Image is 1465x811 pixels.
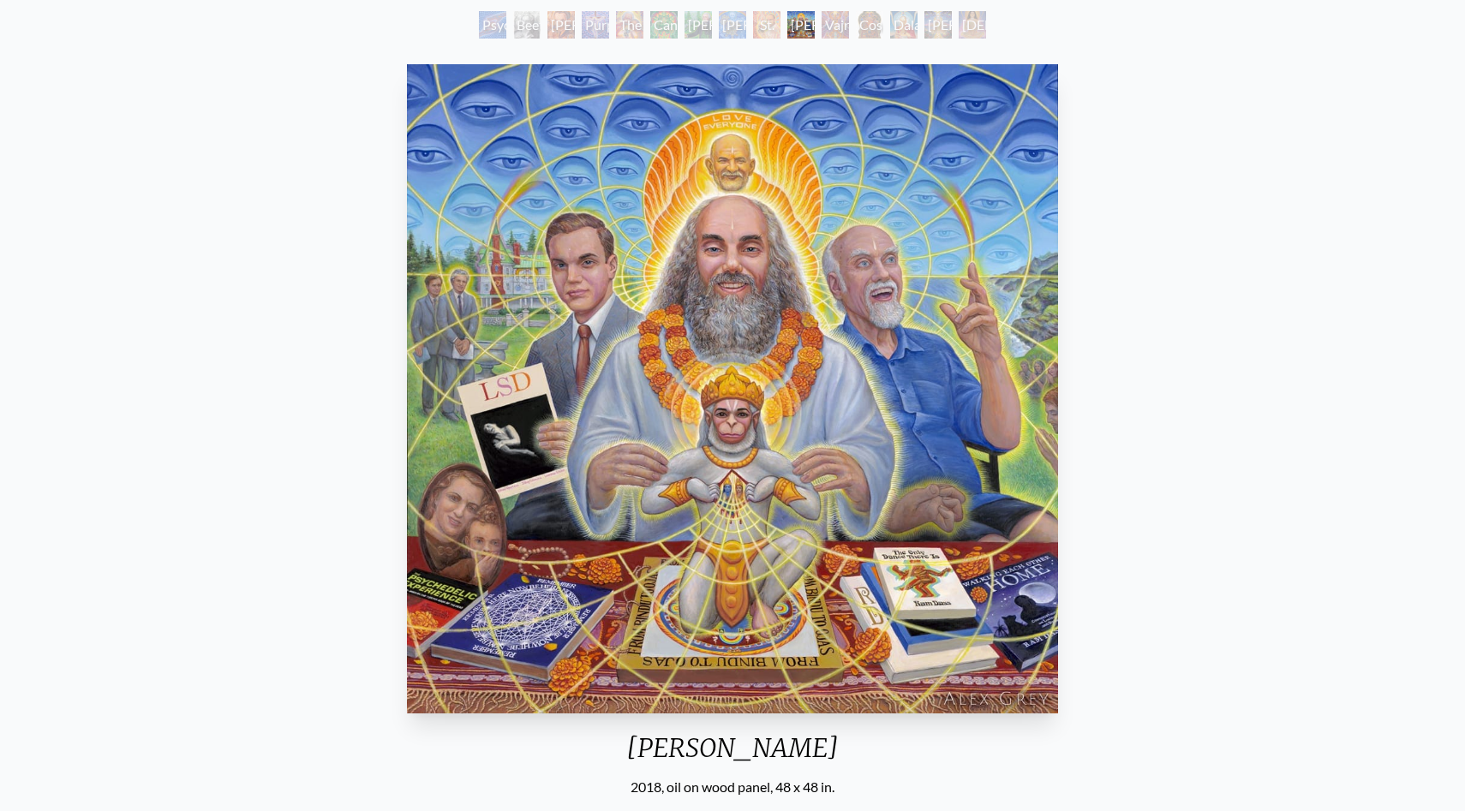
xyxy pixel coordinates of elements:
[479,11,506,39] div: Psychedelic Healing
[753,11,780,39] div: St. [PERSON_NAME] & The LSD Revelation Revolution
[650,11,678,39] div: Cannabacchus
[787,11,815,39] div: [PERSON_NAME]
[616,11,643,39] div: The Shulgins and their Alchemical Angels
[547,11,575,39] div: [PERSON_NAME] M.D., Cartographer of Consciousness
[513,11,541,39] div: Beethoven
[582,11,609,39] div: Purple [DEMOGRAPHIC_DATA]
[924,11,952,39] div: [PERSON_NAME]
[685,11,712,39] div: [PERSON_NAME][US_STATE] - Hemp Farmer
[400,732,1065,777] div: [PERSON_NAME]
[890,11,918,39] div: Dalai Lama
[856,11,883,39] div: Cosmic [DEMOGRAPHIC_DATA]
[959,11,986,39] div: [DEMOGRAPHIC_DATA]
[719,11,746,39] div: [PERSON_NAME] & the New Eleusis
[400,777,1065,797] div: 2018, oil on wood panel, 48 x 48 in.
[822,11,849,39] div: Vajra Guru
[407,64,1058,713] img: Ram-Dass_2018_Alex-Grey.jpg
